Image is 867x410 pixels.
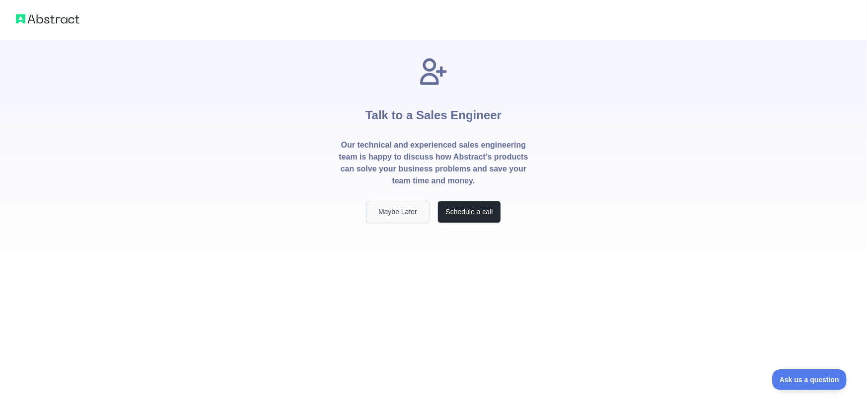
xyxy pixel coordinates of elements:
[338,139,529,187] p: Our technical and experienced sales engineering team is happy to discuss how Abstract's products ...
[437,201,501,223] button: Schedule a call
[772,369,847,390] iframe: Toggle Customer Support
[16,12,79,26] img: Abstract logo
[365,87,502,139] h1: Talk to a Sales Engineer
[366,201,430,223] button: Maybe Later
